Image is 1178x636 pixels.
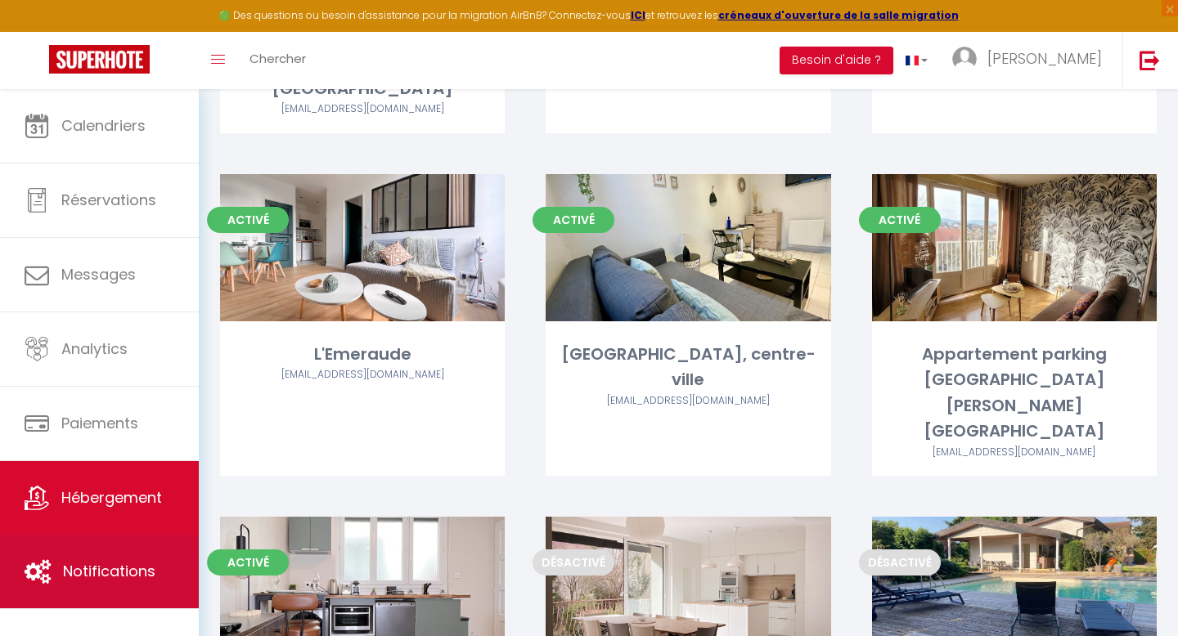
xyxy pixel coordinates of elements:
div: [GEOGRAPHIC_DATA], centre-ville [546,342,830,393]
span: Paiements [61,413,138,433]
a: ... [PERSON_NAME] [940,32,1122,89]
a: ICI [631,8,645,22]
span: Réservations [61,190,156,210]
div: Appartement parking [GEOGRAPHIC_DATA] [PERSON_NAME][GEOGRAPHIC_DATA] [872,342,1157,445]
span: Hébergement [61,487,162,508]
a: créneaux d'ouverture de la salle migration [718,8,959,22]
span: Messages [61,264,136,284]
img: logout [1140,50,1160,70]
span: Désactivé [859,549,941,576]
div: L'Emeraude [220,342,505,367]
div: Airbnb [546,393,830,409]
img: Super Booking [49,45,150,74]
div: Airbnb [872,445,1157,460]
span: Analytics [61,338,128,359]
button: Besoin d'aide ? [780,47,893,74]
span: Activé [207,549,289,576]
div: Airbnb [220,101,505,117]
img: ... [952,47,977,71]
span: Activé [859,207,941,233]
a: Chercher [237,32,318,89]
span: [PERSON_NAME] [987,48,1102,69]
button: Ouvrir le widget de chat LiveChat [13,7,62,56]
span: Calendriers [61,115,146,136]
span: Notifications [63,561,155,581]
span: Désactivé [533,549,614,576]
span: Activé [533,207,614,233]
div: Airbnb [220,367,505,383]
span: Activé [207,207,289,233]
span: Chercher [250,50,306,67]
